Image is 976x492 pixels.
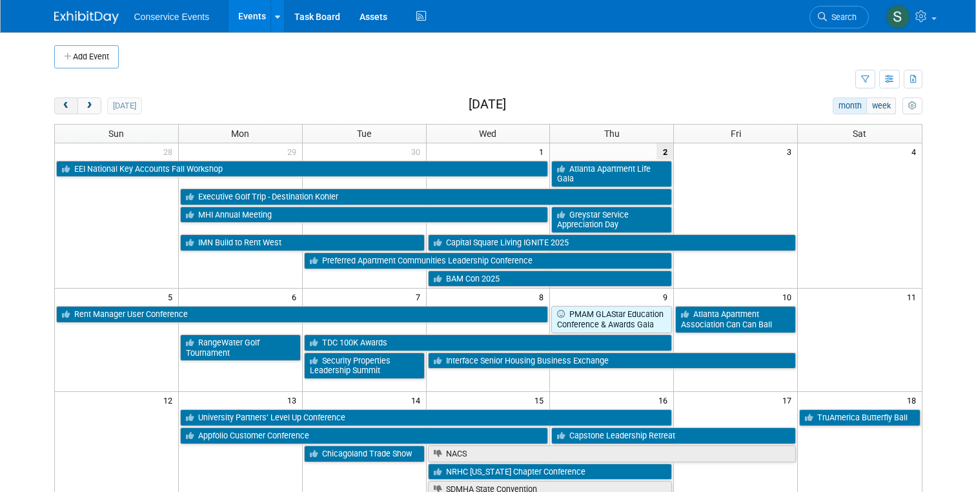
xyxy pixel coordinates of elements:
[533,392,549,408] span: 15
[357,128,371,139] span: Tue
[906,289,922,305] span: 11
[77,97,101,114] button: next
[781,392,797,408] span: 17
[54,45,119,68] button: Add Event
[304,252,673,269] a: Preferred Apartment Communities Leadership Conference
[786,143,797,159] span: 3
[731,128,741,139] span: Fri
[180,207,549,223] a: MHI Annual Meeting
[538,143,549,159] span: 1
[410,143,426,159] span: 30
[180,427,549,444] a: Appfolio Customer Conference
[162,392,178,408] span: 12
[809,6,869,28] a: Search
[428,464,673,480] a: NRHC [US_STATE] Chapter Conference
[551,161,672,187] a: Atlanta Apartment Life Gala
[180,334,301,361] a: RangeWater Golf Tournament
[657,392,673,408] span: 16
[410,392,426,408] span: 14
[304,334,673,351] a: TDC 100K Awards
[538,289,549,305] span: 8
[479,128,496,139] span: Wed
[902,97,922,114] button: myCustomButton
[56,306,549,323] a: Rent Manager User Conference
[866,97,896,114] button: week
[799,409,920,426] a: TruAmerica Butterfly Ball
[886,5,910,29] img: Savannah Doctor
[551,306,672,333] a: PMAM GLAStar Education Conference & Awards Gala
[469,97,506,112] h2: [DATE]
[428,353,797,369] a: Interface Senior Housing Business Exchange
[551,427,796,444] a: Capstone Leadership Retreat
[286,392,302,408] span: 13
[231,128,249,139] span: Mon
[910,143,922,159] span: 4
[286,143,302,159] span: 29
[604,128,620,139] span: Thu
[162,143,178,159] span: 28
[167,289,178,305] span: 5
[290,289,302,305] span: 6
[662,289,673,305] span: 9
[551,207,672,233] a: Greystar Service Appreciation Day
[414,289,426,305] span: 7
[827,12,857,22] span: Search
[304,353,425,379] a: Security Properties Leadership Summit
[675,306,796,333] a: Atlanta Apartment Association Can Can Ball
[54,11,119,24] img: ExhibitDay
[908,102,917,110] i: Personalize Calendar
[180,189,672,205] a: Executive Golf Trip - Destination Kohler
[833,97,867,114] button: month
[54,97,78,114] button: prev
[781,289,797,305] span: 10
[906,392,922,408] span: 18
[428,446,797,462] a: NACS
[180,234,425,251] a: IMN Build to Rent West
[56,161,549,178] a: EEI National Key Accounts Fall Workshop
[107,97,141,114] button: [DATE]
[656,143,673,159] span: 2
[180,409,672,426] a: University Partners’ Level Up Conference
[428,271,673,287] a: BAM Con 2025
[428,234,797,251] a: Capital Square Living IGNITE 2025
[108,128,124,139] span: Sun
[304,446,425,462] a: Chicagoland Trade Show
[134,12,210,22] span: Conservice Events
[853,128,866,139] span: Sat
